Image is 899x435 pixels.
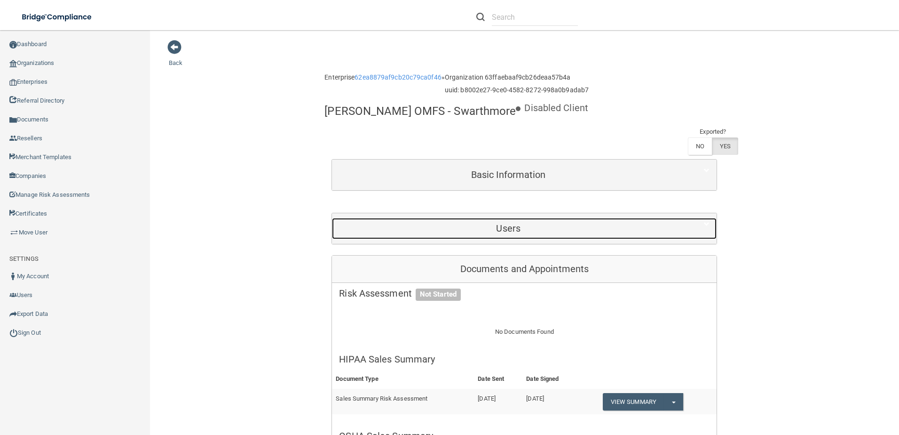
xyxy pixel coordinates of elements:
[169,48,182,66] a: Back
[712,137,738,155] label: YES
[476,13,485,21] img: ic-search.3b580494.png
[522,389,580,414] td: [DATE]
[339,164,710,185] a: Basic Information
[9,228,19,237] img: briefcase.64adab9b.png
[9,116,17,124] img: icon-documents.8dae5593.png
[492,8,578,26] input: Search
[339,288,710,298] h5: Risk Assessment
[445,87,589,94] h6: uuid: b8002e27-9ce0-4582-8272-998a0b9adab7
[9,60,17,67] img: organization-icon.f8decf85.png
[474,389,522,414] td: [DATE]
[688,126,739,137] td: Exported?
[324,74,445,81] h6: Enterprise »
[339,218,710,239] a: Users
[9,79,17,86] img: enterprise.0d942306.png
[324,105,516,117] h4: [PERSON_NAME] OMFS - Swarthmore
[14,8,101,27] img: bridge_compliance_login_screen.278c3ca4.svg
[339,169,678,180] h5: Basic Information
[9,329,18,337] img: ic_power_dark.7ecde6b1.png
[9,41,17,48] img: ic_dashboard_dark.d01f4a41.png
[603,393,664,411] a: View Summary
[332,256,717,283] div: Documents and Appointments
[522,370,580,389] th: Date Signed
[332,370,474,389] th: Document Type
[339,354,710,364] h5: HIPAA Sales Summary
[339,223,678,234] h5: Users
[474,370,522,389] th: Date Sent
[416,289,461,301] span: Not Started
[9,135,17,142] img: ic_reseller.de258add.png
[524,99,588,117] p: Disabled Client
[9,291,17,299] img: icon-users.e205127d.png
[445,74,589,81] h6: Organization 63ffaebaaf9cb26deaa57b4a
[688,137,712,155] label: NO
[355,73,441,81] a: 62ea8879af9cb20c79ca0f46
[9,253,39,265] label: SETTINGS
[332,389,474,414] td: Sales Summary Risk Assessment
[9,273,17,280] img: ic_user_dark.df1a06c3.png
[332,315,717,349] div: No Documents Found
[9,310,17,318] img: icon-export.b9366987.png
